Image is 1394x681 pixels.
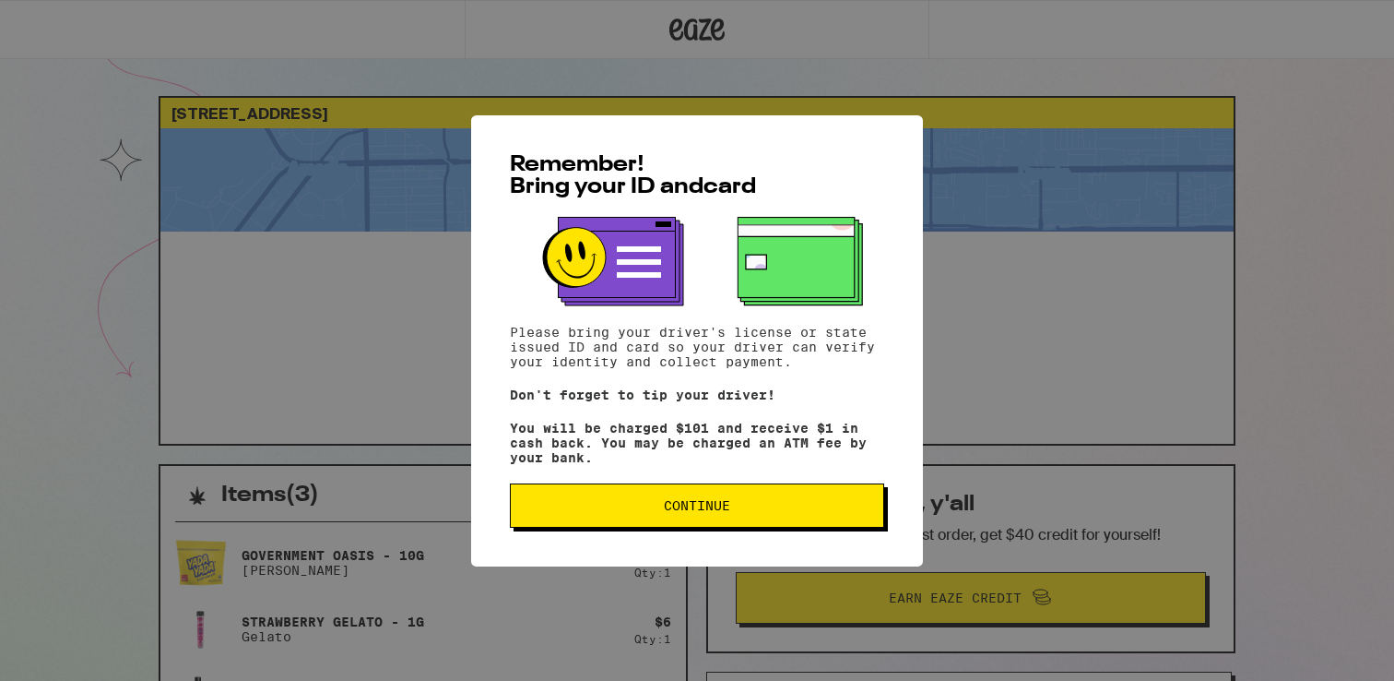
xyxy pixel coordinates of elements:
[664,499,730,512] span: Continue
[510,388,884,402] p: Don't forget to tip your driver!
[510,154,756,198] span: Remember! Bring your ID and card
[510,421,884,465] p: You will be charged $101 and receive $1 in cash back. You may be charged an ATM fee by your bank.
[510,325,884,369] p: Please bring your driver's license or state issued ID and card so your driver can verify your ide...
[510,484,884,528] button: Continue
